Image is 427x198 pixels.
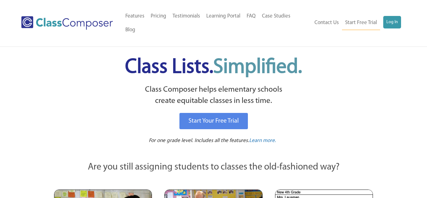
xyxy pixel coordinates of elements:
a: Features [122,9,148,23]
p: Class Composer helps elementary schools create equitable classes in less time. [53,84,374,107]
a: Learning Portal [203,9,244,23]
span: Simplified. [213,57,302,78]
span: For one grade level. Includes all the features. [149,138,249,143]
img: Class Composer [21,16,113,30]
a: Blog [122,23,138,37]
a: Start Your Free Trial [179,113,248,129]
nav: Header Menu [122,9,310,37]
p: Are you still assigning students to classes the old-fashioned way? [54,160,373,174]
a: Log In [383,16,401,28]
span: Learn more. [249,138,276,143]
a: FAQ [244,9,259,23]
nav: Header Menu [309,16,401,30]
a: Testimonials [169,9,203,23]
a: Pricing [148,9,169,23]
a: Learn more. [249,137,276,145]
a: Contact Us [311,16,342,30]
a: Case Studies [259,9,294,23]
span: Start Your Free Trial [188,118,239,124]
span: Class Lists. [125,57,302,78]
a: Start Free Trial [342,16,380,30]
